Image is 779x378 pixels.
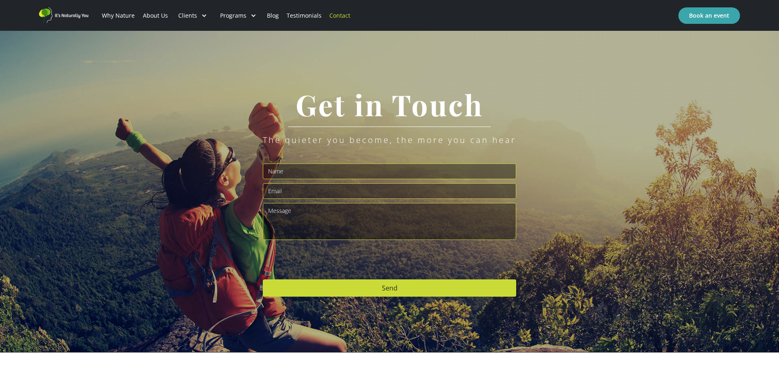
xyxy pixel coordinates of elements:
div: Clients [172,2,214,30]
iframe: reCAPTCHA [263,244,388,276]
a: Blog [263,2,283,30]
a: About Us [139,2,172,30]
input: Name [263,164,516,179]
a: Contact [326,2,354,30]
h1: Get in Touch [283,89,496,120]
form: Email Form [263,164,516,297]
div: Clients [178,12,197,20]
div: Programs [220,12,246,20]
a: home [39,7,88,23]
a: Book an event [678,7,740,24]
input: Send [263,279,516,297]
a: Why Nature [98,2,139,30]
div: The quieter you become, the more you can hear [263,135,516,145]
input: Email [263,183,516,199]
div: Programs [214,2,263,30]
a: Testimonials [283,2,325,30]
